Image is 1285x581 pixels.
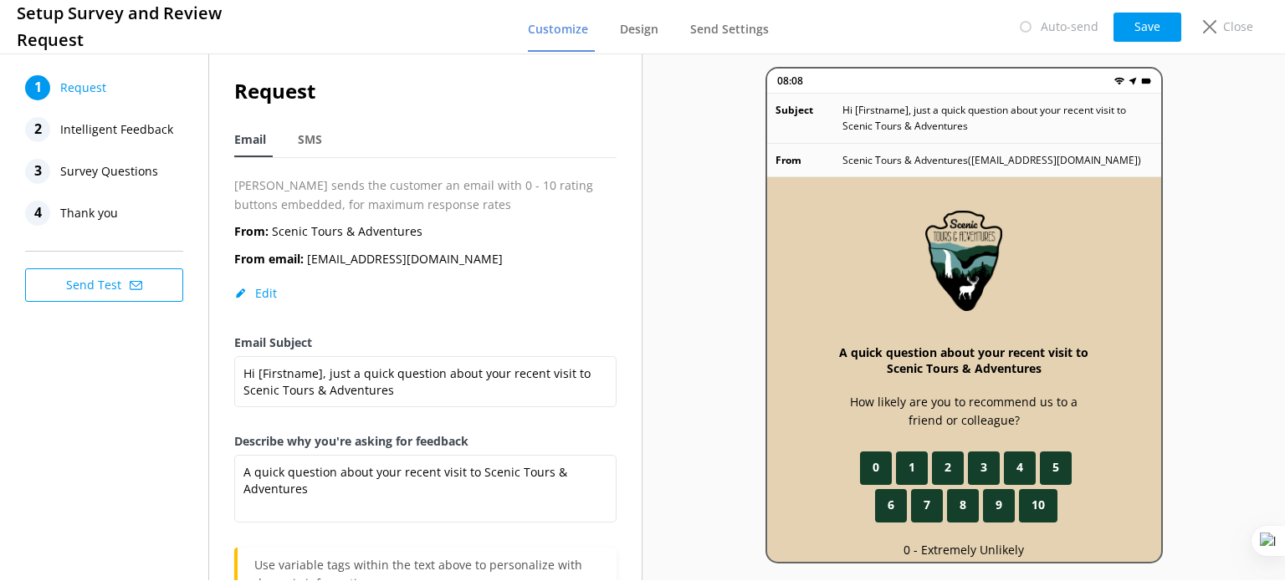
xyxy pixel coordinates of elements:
span: 2 [945,458,951,477]
p: Scenic Tours & Adventures [234,222,422,241]
span: 4 [1016,458,1023,477]
p: 0 - Extremely Unlikely [904,541,1024,559]
span: Send Settings [690,21,769,38]
img: near-me.png [1128,76,1138,86]
div: 2 [25,117,50,142]
span: 5 [1052,458,1059,477]
img: 788-1752724507.png [925,211,1002,311]
b: From: [234,223,269,239]
textarea: Hi [Firstname], just a quick question about your recent visit to Scenic Tours & Adventures [234,356,617,407]
span: 9 [996,496,1002,514]
p: How likely are you to recommend us to a friend or colleague? [834,393,1094,431]
p: Hi [Firstname], just a quick question about your recent visit to Scenic Tours & Adventures [842,102,1153,134]
span: 1 [909,458,915,477]
label: Email Subject [234,334,617,352]
label: Describe why you're asking for feedback [234,432,617,451]
div: 3 [25,159,50,184]
b: From email: [234,251,304,267]
p: Auto-send [1041,18,1098,36]
p: Scenic Tours & Adventures ( [EMAIL_ADDRESS][DOMAIN_NAME] ) [842,152,1141,168]
h2: Request [234,75,617,107]
span: Intelligent Feedback [60,117,173,142]
button: Save [1113,13,1181,42]
span: 8 [960,496,966,514]
span: 7 [924,496,930,514]
span: 10 [1032,496,1045,514]
p: From [776,152,842,168]
div: 1 [25,75,50,100]
p: Close [1223,18,1253,36]
span: Design [620,21,658,38]
button: Send Test [25,268,183,302]
p: 08:08 [777,73,803,89]
p: [EMAIL_ADDRESS][DOMAIN_NAME] [234,250,503,268]
img: wifi.png [1114,76,1124,86]
span: 3 [980,458,987,477]
span: 0 [873,458,879,477]
p: [PERSON_NAME] sends the customer an email with 0 - 10 rating buttons embedded, for maximum respon... [234,176,617,214]
span: Email [234,131,266,148]
span: Customize [528,21,588,38]
p: Subject [776,102,842,134]
span: Request [60,75,106,100]
span: Survey Questions [60,159,158,184]
span: 6 [888,496,894,514]
img: battery.png [1141,76,1151,86]
h3: A quick question about your recent visit to Scenic Tours & Adventures [834,344,1094,376]
span: SMS [298,131,322,148]
button: Edit [234,285,277,302]
div: 4 [25,201,50,226]
textarea: A quick question about your recent visit to Scenic Tours & Adventures [234,455,617,522]
span: Thank you [60,201,118,226]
